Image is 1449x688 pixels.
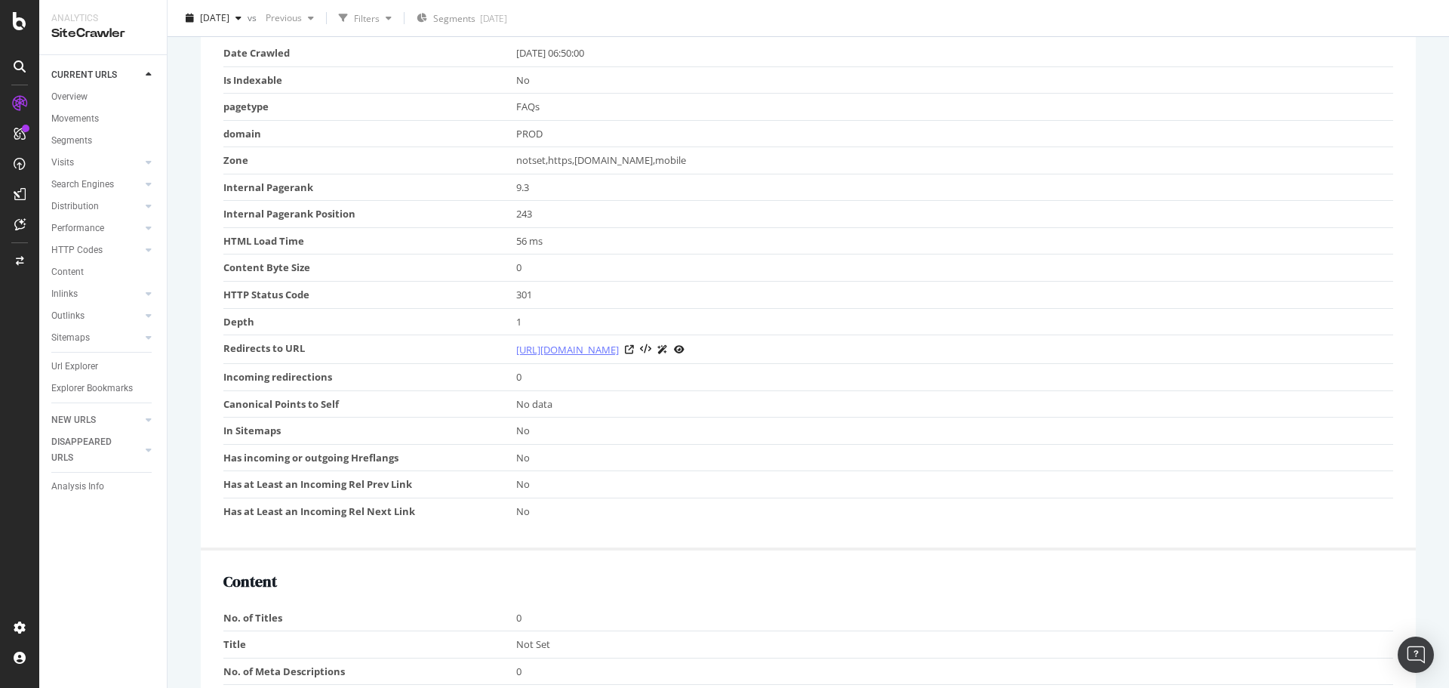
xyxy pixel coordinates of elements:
div: Filters [354,11,380,24]
a: Visits [51,155,141,171]
div: Segments [51,133,92,149]
td: HTTP Status Code [223,282,516,309]
a: Inlinks [51,286,141,302]
div: Content [51,264,84,280]
td: PROD [516,120,1394,147]
td: 0 [516,364,1394,391]
td: In Sitemaps [223,418,516,445]
div: Analytics [51,12,155,25]
td: No [516,471,1394,498]
a: Movements [51,111,156,127]
td: No [516,498,1394,524]
td: [DATE] 06:50:00 [516,40,1394,66]
div: Movements [51,111,99,127]
h2: Content [223,573,1393,590]
a: Url Explorer [51,359,156,375]
td: Redirects to URL [223,335,516,364]
span: vs [248,11,260,24]
div: CURRENT URLS [51,67,117,83]
td: Depth [223,308,516,335]
td: 243 [516,201,1394,228]
td: Has at Least an Incoming Rel Next Link [223,498,516,524]
div: Search Engines [51,177,114,193]
td: Internal Pagerank Position [223,201,516,228]
td: 1 [516,308,1394,335]
a: URL Inspection [674,341,685,357]
div: Url Explorer [51,359,98,375]
td: Is Indexable [223,66,516,94]
td: 0 [516,255,1394,282]
div: HTTP Codes [51,242,103,258]
div: Sitemaps [51,330,90,346]
td: Incoming redirections [223,364,516,391]
td: Zone [223,147,516,174]
a: Search Engines [51,177,141,193]
td: 56 ms [516,227,1394,255]
td: No. of Titles [223,605,516,631]
div: SiteCrawler [51,25,155,42]
td: Title [223,631,516,659]
span: 2025 Aug. 18th [200,11,229,24]
td: Has at Least an Incoming Rel Prev Link [223,471,516,498]
a: Visit Online Page [625,345,634,354]
td: Content Byte Size [223,255,516,282]
td: pagetype [223,94,516,121]
div: Open Intercom Messenger [1398,637,1434,673]
div: Distribution [51,199,99,214]
td: 9.3 [516,174,1394,201]
td: 0 [516,658,1394,685]
a: DISAPPEARED URLS [51,434,141,466]
a: Performance [51,221,141,236]
a: AI Url Details [657,341,668,357]
div: Overview [51,89,88,105]
a: Overview [51,89,156,105]
span: Segments [433,12,475,25]
td: No [516,444,1394,471]
a: Analysis Info [51,479,156,495]
button: Filters [333,6,398,30]
a: Content [51,264,156,280]
div: Performance [51,221,104,236]
button: Segments[DATE] [411,6,513,30]
a: HTTP Codes [51,242,141,258]
div: NEW URLS [51,412,96,428]
span: Previous [260,11,302,24]
div: [DATE] [480,12,507,25]
td: 0 [516,605,1394,631]
div: DISAPPEARED URLS [51,434,128,466]
td: HTML Load Time [223,227,516,255]
td: Internal Pagerank [223,174,516,201]
td: FAQs [516,94,1394,121]
a: [URL][DOMAIN_NAME] [516,342,619,357]
div: Outlinks [51,308,85,324]
div: No data [516,397,1386,412]
td: No. of Meta Descriptions [223,658,516,685]
td: 301 [516,282,1394,309]
div: Inlinks [51,286,78,302]
a: Explorer Bookmarks [51,381,156,396]
td: Date Crawled [223,40,516,66]
a: CURRENT URLS [51,67,141,83]
div: Visits [51,155,74,171]
td: domain [223,120,516,147]
button: Previous [260,6,320,30]
a: Sitemaps [51,330,141,346]
span: Not Set [516,637,550,651]
div: Analysis Info [51,479,104,495]
a: Outlinks [51,308,141,324]
td: No [516,66,1394,94]
a: Distribution [51,199,141,214]
td: No [516,418,1394,445]
div: Explorer Bookmarks [51,381,133,396]
button: [DATE] [180,6,248,30]
a: Segments [51,133,156,149]
a: NEW URLS [51,412,141,428]
td: notset,https,[DOMAIN_NAME],mobile [516,147,1394,174]
button: View HTML Source [640,344,651,355]
td: Canonical Points to Self [223,390,516,418]
td: Has incoming or outgoing Hreflangs [223,444,516,471]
